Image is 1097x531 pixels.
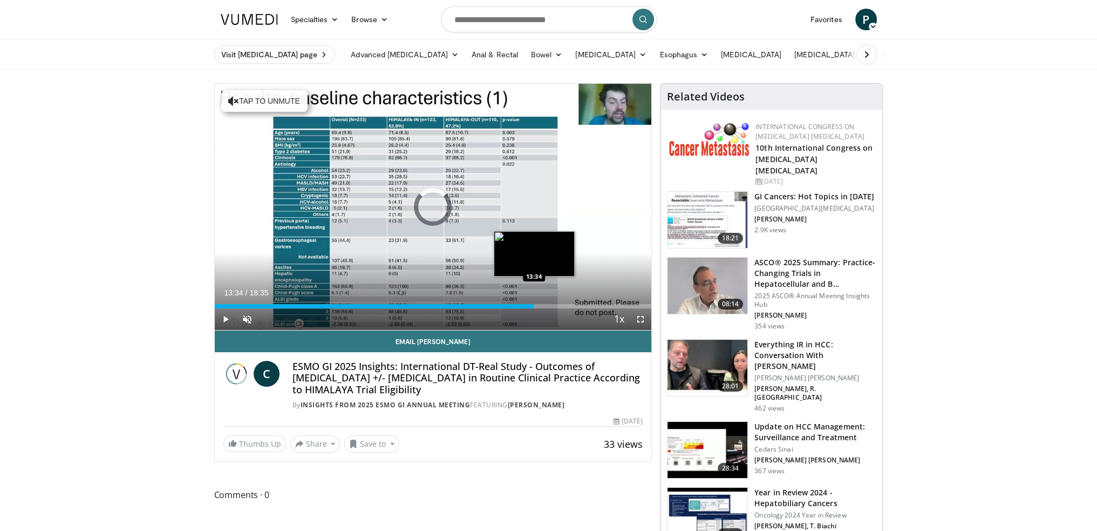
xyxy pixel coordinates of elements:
[667,90,745,103] h4: Related Videos
[754,191,874,202] h3: GI Cancers: Hot Topics in [DATE]
[754,445,876,454] p: Cedars Sinai
[754,404,785,413] p: 462 views
[754,487,876,509] h3: Year in Review 2024 - Hepatobiliary Cancers
[754,204,874,213] p: [GEOGRAPHIC_DATA][MEDICAL_DATA]
[604,438,643,451] span: 33 views
[215,331,652,352] a: Email [PERSON_NAME]
[754,522,876,530] p: [PERSON_NAME], T. Biachi
[718,381,744,392] span: 28:01
[249,288,268,297] span: 18:35
[754,374,876,382] p: [PERSON_NAME] [PERSON_NAME]
[301,400,471,409] a: Insights from 2025 ESMO GI Annual Meeting
[345,9,394,30] a: Browse
[754,292,876,309] p: 2025 ASCO® Annual Meeting Insights Hub
[223,435,286,452] a: Thumbs Up
[441,6,657,32] input: Search topics, interventions
[754,511,876,520] p: Oncology 2024 Year in Review
[215,308,236,330] button: Play
[667,339,876,413] a: 28:01 Everything IR in HCC: Conversation With [PERSON_NAME] [PERSON_NAME] [PERSON_NAME] [PERSON_N...
[804,9,849,30] a: Favorites
[718,463,744,474] span: 28:34
[718,299,744,310] span: 08:14
[754,311,876,320] p: [PERSON_NAME]
[667,192,747,248] img: eeae3cd1-4c1e-4d08-a626-dc316edc93ab.150x105_q85_crop-smart_upscale.jpg
[292,400,643,410] div: By FEATURING
[667,340,747,396] img: d7256150-ac26-4ae3-893a-90572b5ae636.150x105_q85_crop-smart_upscale.jpg
[667,191,876,248] a: 18:21 GI Cancers: Hot Topics in [DATE] [GEOGRAPHIC_DATA][MEDICAL_DATA] [PERSON_NAME] 2.9K views
[344,435,399,453] button: Save to
[344,44,465,65] a: Advanced [MEDICAL_DATA]
[754,467,785,475] p: 367 views
[254,361,280,387] a: C
[215,84,652,331] video-js: Video Player
[608,308,630,330] button: Playback Rate
[614,416,643,426] div: [DATE]
[714,44,788,65] a: [MEDICAL_DATA]
[221,90,308,112] button: Tap to unmute
[221,14,278,25] img: VuMedi Logo
[508,400,565,409] a: [PERSON_NAME]
[569,44,653,65] a: [MEDICAL_DATA]
[524,44,569,65] a: Bowel
[292,361,643,396] h4: ESMO GI 2025 Insights: International DT-Real Study - Outcomes of [MEDICAL_DATA] +/- [MEDICAL_DATA...
[754,456,876,465] p: [PERSON_NAME] [PERSON_NAME]
[755,122,864,141] a: International Congress on [MEDICAL_DATA] [MEDICAL_DATA]
[755,177,874,186] div: [DATE]
[494,231,575,277] img: image.jpeg
[290,435,340,453] button: Share
[246,288,248,297] span: /
[754,339,876,372] h3: Everything IR in HCC: Conversation With [PERSON_NAME]
[788,44,872,65] a: [MEDICAL_DATA]
[653,44,714,65] a: Esophagus
[755,143,873,176] a: 10th International Congress on [MEDICAL_DATA] [MEDICAL_DATA]
[669,122,750,156] img: 6ff8bc22-9509-4454-a4f8-ac79dd3b8976.png.150x105_q85_autocrop_double_scale_upscale_version-0.2.png
[630,308,651,330] button: Fullscreen
[224,288,243,297] span: 13:34
[223,361,249,387] img: Insights from 2025 ESMO GI Annual Meeting
[754,421,876,443] h3: Update on HCC Management: Surveillance and Treatment
[855,9,877,30] a: P
[236,308,258,330] button: Unmute
[754,226,786,234] p: 2.9K views
[718,233,744,244] span: 18:21
[667,422,747,478] img: a742dd19-9fc3-460b-9fc4-ec845d2b9065.150x105_q85_crop-smart_upscale.jpg
[754,385,876,402] p: [PERSON_NAME], R. [GEOGRAPHIC_DATA]
[667,258,747,314] img: 453a5945-1acb-4386-98c6-54c8f239c86a.150x105_q85_crop-smart_upscale.jpg
[214,45,336,64] a: Visit [MEDICAL_DATA] page
[754,257,876,290] h3: ASCO® 2025 Summary: Practice-Changing Trials in Hepatocellular and B…
[667,421,876,479] a: 28:34 Update on HCC Management: Surveillance and Treatment Cedars Sinai [PERSON_NAME] [PERSON_NAM...
[215,304,652,308] div: Progress Bar
[284,9,345,30] a: Specialties
[754,215,874,224] p: [PERSON_NAME]
[754,322,785,331] p: 354 views
[465,44,524,65] a: Anal & Rectal
[214,488,652,502] span: Comments 0
[667,257,876,331] a: 08:14 ASCO® 2025 Summary: Practice-Changing Trials in Hepatocellular and B… 2025 ASCO® Annual Mee...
